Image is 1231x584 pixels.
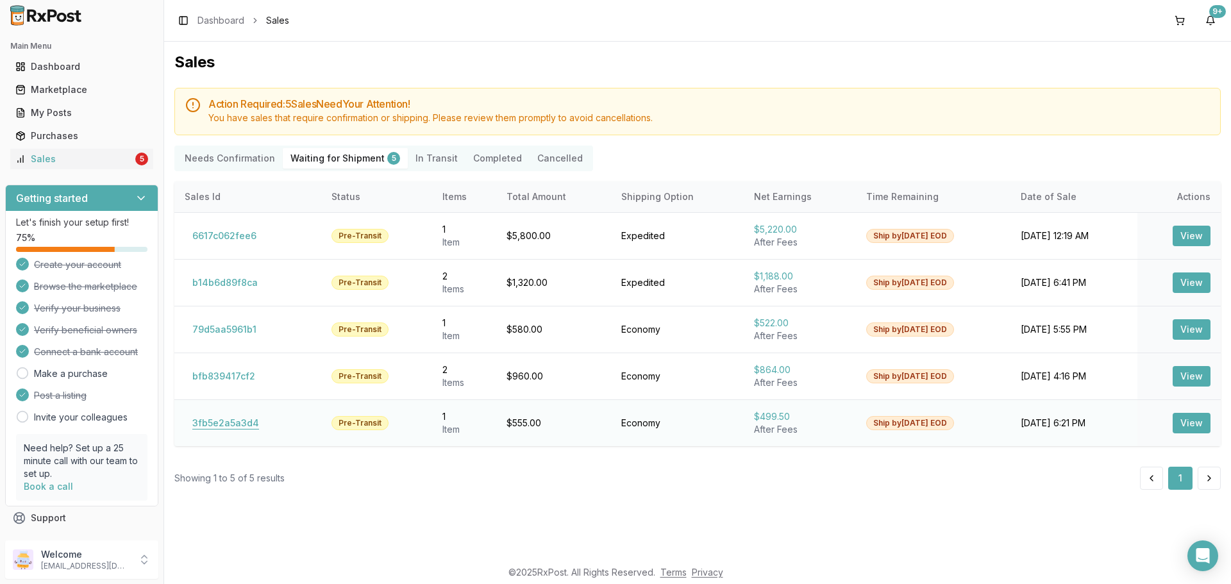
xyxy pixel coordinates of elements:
div: Purchases [15,129,148,142]
div: Pre-Transit [331,229,389,243]
span: Browse the marketplace [34,280,137,293]
div: 5 [135,153,148,165]
th: Shipping Option [611,181,744,212]
button: 1 [1168,467,1193,490]
th: Time Remaining [856,181,1011,212]
button: 9+ [1200,10,1221,31]
div: Showing 1 to 5 of 5 results [174,472,285,485]
a: Sales5 [10,147,153,171]
div: After Fees [754,236,845,249]
div: Ship by [DATE] EOD [866,229,954,243]
div: $1,320.00 [507,276,601,289]
span: Verify your business [34,302,121,315]
div: After Fees [754,423,845,436]
div: $499.50 [754,410,845,423]
div: Expedited [621,276,733,289]
div: 1 [442,317,486,330]
a: Dashboard [197,14,244,27]
button: View [1173,366,1210,387]
p: Need help? Set up a 25 minute call with our team to set up. [24,442,140,480]
button: My Posts [5,103,158,123]
th: Date of Sale [1010,181,1137,212]
div: 2 [442,363,486,376]
div: $1,188.00 [754,270,845,283]
button: View [1173,272,1210,293]
div: 2 [442,270,486,283]
div: [DATE] 6:21 PM [1021,417,1126,430]
p: Let's finish your setup first! [16,216,147,229]
div: Item [442,236,486,249]
span: Sales [266,14,289,27]
div: $580.00 [507,323,601,336]
div: Pre-Transit [331,369,389,383]
th: Actions [1137,181,1221,212]
button: 3fb5e2a5a3d4 [185,413,267,433]
div: [DATE] 12:19 AM [1021,229,1126,242]
div: 1 [442,223,486,236]
div: Expedited [621,229,733,242]
button: b14b6d89f8ca [185,272,265,293]
div: Marketplace [15,83,148,96]
div: $5,220.00 [754,223,845,236]
a: My Posts [10,101,153,124]
div: Open Intercom Messenger [1187,540,1218,571]
button: Needs Confirmation [177,148,283,169]
p: Welcome [41,548,130,561]
th: Total Amount [496,181,611,212]
div: Sales [15,153,133,165]
img: RxPost Logo [5,5,87,26]
div: 1 [442,410,486,423]
a: Purchases [10,124,153,147]
th: Net Earnings [744,181,855,212]
div: Ship by [DATE] EOD [866,369,954,383]
div: 9+ [1209,5,1226,18]
p: [EMAIL_ADDRESS][DOMAIN_NAME] [41,561,130,571]
div: [DATE] 6:41 PM [1021,276,1126,289]
button: Cancelled [530,148,590,169]
button: View [1173,226,1210,246]
div: Pre-Transit [331,416,389,430]
button: Waiting for Shipment [283,148,408,169]
a: Book a call [24,481,73,492]
div: Economy [621,370,733,383]
a: Marketplace [10,78,153,101]
button: Completed [465,148,530,169]
div: $522.00 [754,317,845,330]
div: My Posts [15,106,148,119]
div: Ship by [DATE] EOD [866,322,954,337]
button: View [1173,413,1210,433]
div: After Fees [754,330,845,342]
th: Sales Id [174,181,321,212]
button: Dashboard [5,56,158,77]
span: 75 % [16,231,35,244]
div: Pre-Transit [331,322,389,337]
div: [DATE] 4:16 PM [1021,370,1126,383]
div: Pre-Transit [331,276,389,290]
div: $555.00 [507,417,601,430]
button: Sales5 [5,149,158,169]
div: Economy [621,417,733,430]
div: Ship by [DATE] EOD [866,276,954,290]
div: After Fees [754,283,845,296]
h2: Main Menu [10,41,153,51]
div: $5,800.00 [507,229,601,242]
div: $960.00 [507,370,601,383]
button: Purchases [5,126,158,146]
h1: Sales [174,52,1221,72]
span: Connect a bank account [34,346,138,358]
div: Item s [442,283,486,296]
a: Make a purchase [34,367,108,380]
th: Items [432,181,496,212]
h5: Action Required: 5 Sale s Need Your Attention! [208,99,1210,109]
span: Verify beneficial owners [34,324,137,337]
div: Dashboard [15,60,148,73]
a: Invite your colleagues [34,411,128,424]
span: Post a listing [34,389,87,402]
h3: Getting started [16,190,88,206]
button: Marketplace [5,79,158,100]
div: Item [442,330,486,342]
div: Economy [621,323,733,336]
div: 5 [387,152,400,165]
div: You have sales that require confirmation or shipping. Please review them promptly to avoid cancel... [208,112,1210,124]
img: User avatar [13,549,33,570]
